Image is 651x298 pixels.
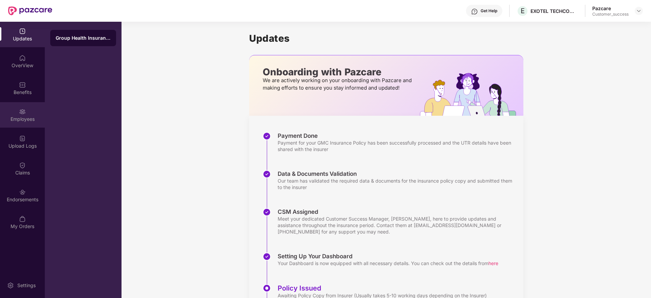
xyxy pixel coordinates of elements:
[278,253,498,260] div: Setting Up Your Dashboard
[56,35,111,41] div: Group Health Insurance
[488,260,498,266] span: here
[278,178,517,190] div: Our team has validated the required data & documents for the insurance policy copy and submitted ...
[7,282,14,289] img: svg+xml;base64,PHN2ZyBpZD0iU2V0dGluZy0yMHgyMCIgeG1sbnM9Imh0dHA6Ly93d3cudzMub3JnLzIwMDAvc3ZnIiB3aW...
[471,8,478,15] img: svg+xml;base64,PHN2ZyBpZD0iSGVscC0zMngzMiIgeG1sbnM9Imh0dHA6Ly93d3cudzMub3JnLzIwMDAvc3ZnIiB3aWR0aD...
[278,260,498,266] div: Your Dashboard is now equipped with all necessary details. You can check out the details from
[19,216,26,222] img: svg+xml;base64,PHN2ZyBpZD0iTXlfT3JkZXJzIiBkYXRhLW5hbWU9Ik15IE9yZGVycyIgeG1sbnM9Imh0dHA6Ly93d3cudz...
[249,33,523,44] h1: Updates
[263,208,271,216] img: svg+xml;base64,PHN2ZyBpZD0iU3RlcC1Eb25lLTMyeDMyIiB4bWxucz0iaHR0cDovL3d3dy53My5vcmcvMjAwMC9zdmciIH...
[278,284,487,292] div: Policy Issued
[19,81,26,88] img: svg+xml;base64,PHN2ZyBpZD0iQmVuZWZpdHMiIHhtbG5zPSJodHRwOi8vd3d3LnczLm9yZy8yMDAwL3N2ZyIgd2lkdGg9Ij...
[19,162,26,169] img: svg+xml;base64,PHN2ZyBpZD0iQ2xhaW0iIHhtbG5zPSJodHRwOi8vd3d3LnczLm9yZy8yMDAwL3N2ZyIgd2lkdGg9IjIwIi...
[19,55,26,61] img: svg+xml;base64,PHN2ZyBpZD0iSG9tZSIgeG1sbnM9Imh0dHA6Ly93d3cudzMub3JnLzIwMDAvc3ZnIiB3aWR0aD0iMjAiIG...
[15,282,38,289] div: Settings
[592,5,629,12] div: Pazcare
[278,208,517,216] div: CSM Assigned
[263,253,271,261] img: svg+xml;base64,PHN2ZyBpZD0iU3RlcC1Eb25lLTMyeDMyIiB4bWxucz0iaHR0cDovL3d3dy53My5vcmcvMjAwMC9zdmciIH...
[481,8,497,14] div: Get Help
[19,108,26,115] img: svg+xml;base64,PHN2ZyBpZD0iRW1wbG95ZWVzIiB4bWxucz0iaHR0cDovL3d3dy53My5vcmcvMjAwMC9zdmciIHdpZHRoPS...
[19,189,26,195] img: svg+xml;base64,PHN2ZyBpZD0iRW5kb3JzZW1lbnRzIiB4bWxucz0iaHR0cDovL3d3dy53My5vcmcvMjAwMC9zdmciIHdpZH...
[263,77,414,92] p: We are actively working on your onboarding with Pazcare and making efforts to ensure you stay inf...
[19,135,26,142] img: svg+xml;base64,PHN2ZyBpZD0iVXBsb2FkX0xvZ3MiIGRhdGEtbmFtZT0iVXBsb2FkIExvZ3MiIHhtbG5zPSJodHRwOi8vd3...
[8,6,52,15] img: New Pazcare Logo
[592,12,629,17] div: Customer_success
[278,170,517,178] div: Data & Documents Validation
[636,8,641,14] img: svg+xml;base64,PHN2ZyBpZD0iRHJvcGRvd24tMzJ4MzIiIHhtbG5zPSJodHRwOi8vd3d3LnczLm9yZy8yMDAwL3N2ZyIgd2...
[420,73,523,116] img: hrOnboarding
[278,216,517,235] div: Meet your dedicated Customer Success Manager, [PERSON_NAME], here to provide updates and assistan...
[263,69,414,75] p: Onboarding with Pazcare
[263,132,271,140] img: svg+xml;base64,PHN2ZyBpZD0iU3RlcC1Eb25lLTMyeDMyIiB4bWxucz0iaHR0cDovL3d3dy53My5vcmcvMjAwMC9zdmciIH...
[531,8,578,14] div: EXOTEL TECHCOM PRIVATE LIMITED
[263,170,271,178] img: svg+xml;base64,PHN2ZyBpZD0iU3RlcC1Eb25lLTMyeDMyIiB4bWxucz0iaHR0cDovL3d3dy53My5vcmcvMjAwMC9zdmciIH...
[278,132,517,139] div: Payment Done
[263,284,271,292] img: svg+xml;base64,PHN2ZyBpZD0iU3RlcC1BY3RpdmUtMzJ4MzIiIHhtbG5zPSJodHRwOi8vd3d3LnczLm9yZy8yMDAwL3N2Zy...
[521,7,525,15] span: E
[19,28,26,35] img: svg+xml;base64,PHN2ZyBpZD0iVXBkYXRlZCIgeG1sbnM9Imh0dHA6Ly93d3cudzMub3JnLzIwMDAvc3ZnIiB3aWR0aD0iMj...
[278,139,517,152] div: Payment for your GMC Insurance Policy has been successfully processed and the UTR details have be...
